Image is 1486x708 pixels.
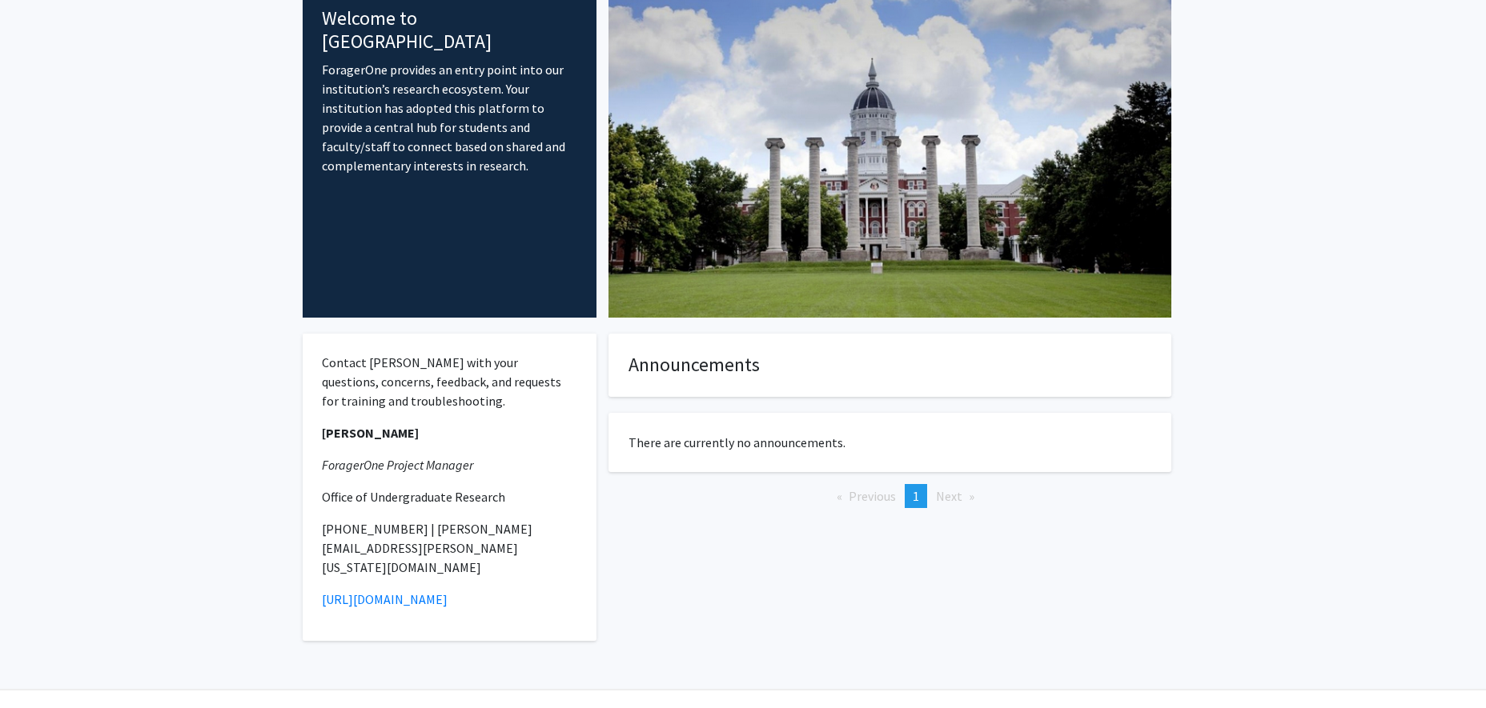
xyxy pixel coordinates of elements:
h4: Welcome to [GEOGRAPHIC_DATA] [322,7,577,54]
ul: Pagination [608,484,1171,508]
span: Next [936,488,962,504]
p: ForagerOne provides an entry point into our institution’s research ecosystem. Your institution ha... [322,60,577,175]
span: 1 [913,488,919,504]
span: Previous [849,488,896,504]
strong: [PERSON_NAME] [322,425,419,441]
p: There are currently no announcements. [629,433,1151,452]
em: ForagerOne Project Manager [322,457,473,473]
h4: Announcements [629,354,1151,377]
p: Office of Undergraduate Research [322,487,577,506]
p: Contact [PERSON_NAME] with your questions, concerns, feedback, and requests for training and trou... [322,353,577,410]
a: [URL][DOMAIN_NAME] [322,591,448,607]
p: [PHONE_NUMBER] | [PERSON_NAME][EMAIL_ADDRESS][PERSON_NAME][US_STATE][DOMAIN_NAME] [322,519,577,577]
iframe: Chat [12,636,68,696]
